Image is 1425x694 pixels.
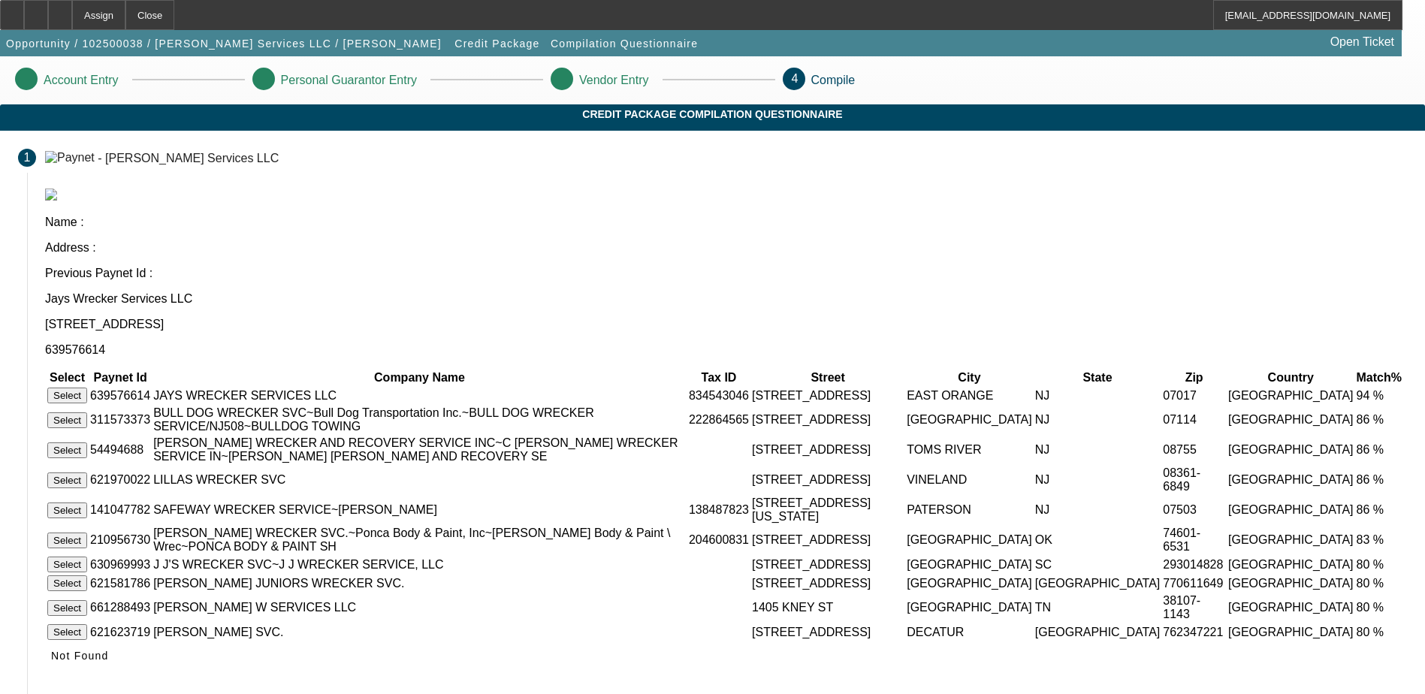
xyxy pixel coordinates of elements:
[1162,556,1226,573] td: 293014828
[1356,575,1402,592] td: 80 %
[1162,387,1226,404] td: 07017
[6,38,442,50] span: Opportunity / 102500038 / [PERSON_NAME] Services LLC / [PERSON_NAME]
[1356,436,1402,464] td: 86 %
[89,575,151,592] td: 621581786
[1162,466,1226,494] td: 08361-6849
[1227,526,1354,554] td: [GEOGRAPHIC_DATA]
[1162,496,1226,524] td: 07503
[1162,593,1226,622] td: 38107-1143
[1162,406,1226,434] td: 07114
[1034,436,1161,464] td: NJ
[47,502,87,518] button: Select
[906,593,1033,622] td: [GEOGRAPHIC_DATA]
[454,38,539,50] span: Credit Package
[688,370,750,385] th: Tax ID
[47,442,87,458] button: Select
[906,496,1033,524] td: PATERSON
[751,496,904,524] td: [STREET_ADDRESS][US_STATE]
[11,108,1414,120] span: Credit Package Compilation Questionnaire
[906,387,1033,404] td: EAST ORANGE
[89,370,151,385] th: Paynet Id
[1162,370,1226,385] th: Zip
[1227,406,1354,434] td: [GEOGRAPHIC_DATA]
[1227,623,1354,641] td: [GEOGRAPHIC_DATA]
[751,387,904,404] td: [STREET_ADDRESS]
[1162,623,1226,641] td: 762347221
[47,533,87,548] button: Select
[1034,575,1161,592] td: [GEOGRAPHIC_DATA]
[792,72,799,85] span: 4
[45,216,1407,229] p: Name :
[152,526,687,554] td: [PERSON_NAME] WRECKER SVC.~Ponca Body & Paint, Inc~[PERSON_NAME] Body & Paint \ Wrec~PONCA BODY &...
[152,575,687,592] td: [PERSON_NAME] JUNIORS WRECKER SVC.
[1227,593,1354,622] td: [GEOGRAPHIC_DATA]
[579,74,649,87] p: Vendor Entry
[152,436,687,464] td: [PERSON_NAME] WRECKER AND RECOVERY SERVICE INC~C [PERSON_NAME] WRECKER SERVICE IN~[PERSON_NAME] [...
[906,406,1033,434] td: [GEOGRAPHIC_DATA]
[51,650,109,662] span: Not Found
[451,30,543,57] button: Credit Package
[1227,370,1354,385] th: Country
[688,387,750,404] td: 834543046
[47,624,87,640] button: Select
[45,318,1407,331] p: [STREET_ADDRESS]
[1227,575,1354,592] td: [GEOGRAPHIC_DATA]
[1356,556,1402,573] td: 80 %
[47,388,87,403] button: Select
[152,406,687,434] td: BULL DOG WRECKER SVC~Bull Dog Transportation Inc.~BULL DOG WRECKER SERVICE/NJ508~BULLDOG TOWING
[751,526,904,554] td: [STREET_ADDRESS]
[906,556,1033,573] td: [GEOGRAPHIC_DATA]
[751,575,904,592] td: [STREET_ADDRESS]
[1162,526,1226,554] td: 74601-6531
[45,292,1407,306] p: Jays Wrecker Services LLC
[1356,466,1402,494] td: 86 %
[281,74,417,87] p: Personal Guarantor Entry
[44,74,119,87] p: Account Entry
[47,472,87,488] button: Select
[1227,556,1354,573] td: [GEOGRAPHIC_DATA]
[152,387,687,404] td: JAYS WRECKER SERVICES LLC
[906,436,1033,464] td: TOMS RIVER
[1356,387,1402,404] td: 94 %
[1034,556,1161,573] td: SC
[906,466,1033,494] td: VINELAND
[1356,526,1402,554] td: 83 %
[1034,593,1161,622] td: TN
[89,387,151,404] td: 639576614
[45,241,1407,255] p: Address :
[1162,436,1226,464] td: 08755
[47,412,87,428] button: Select
[1324,29,1400,55] a: Open Ticket
[98,151,279,164] div: - [PERSON_NAME] Services LLC
[751,623,904,641] td: [STREET_ADDRESS]
[89,436,151,464] td: 54494688
[906,370,1033,385] th: City
[89,466,151,494] td: 621970022
[906,623,1033,641] td: DECATUR
[1227,496,1354,524] td: [GEOGRAPHIC_DATA]
[45,267,1407,280] p: Previous Paynet Id :
[89,623,151,641] td: 621623719
[24,151,31,164] span: 1
[547,30,702,57] button: Compilation Questionnaire
[751,406,904,434] td: [STREET_ADDRESS]
[1227,436,1354,464] td: [GEOGRAPHIC_DATA]
[89,496,151,524] td: 141047782
[1227,387,1354,404] td: [GEOGRAPHIC_DATA]
[751,466,904,494] td: [STREET_ADDRESS]
[906,575,1033,592] td: [GEOGRAPHIC_DATA]
[152,556,687,573] td: J J'S WRECKER SVC~J J WRECKER SERVICE, LLC
[688,526,750,554] td: 204600831
[1356,593,1402,622] td: 80 %
[152,496,687,524] td: SAFEWAY WRECKER SERVICE~[PERSON_NAME]
[1034,387,1161,404] td: NJ
[688,406,750,434] td: 222864565
[45,343,1407,357] p: 639576614
[906,526,1033,554] td: [GEOGRAPHIC_DATA]
[1034,526,1161,554] td: OK
[152,623,687,641] td: [PERSON_NAME] SVC.
[45,151,95,164] img: Paynet
[89,556,151,573] td: 630969993
[1356,623,1402,641] td: 80 %
[751,556,904,573] td: [STREET_ADDRESS]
